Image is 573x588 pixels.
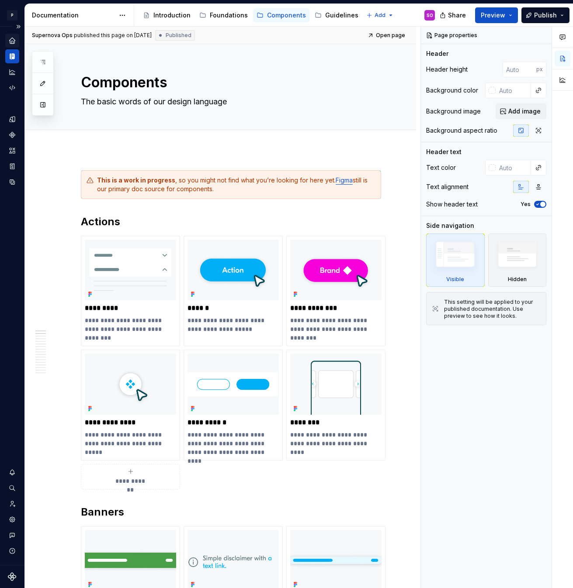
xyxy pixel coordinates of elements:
[74,32,152,39] div: published this page on [DATE]
[196,8,251,22] a: Foundations
[85,354,176,414] img: 57853c1d-e242-42c7-8d23-e680f3e45c69.png
[139,8,194,22] a: Introduction
[376,32,405,39] span: Open page
[7,10,17,21] div: P
[166,32,191,39] span: Published
[188,240,279,300] img: 9b0c2941-9a0a-4fa4-a6af-3373f21de0cc.png
[5,512,19,526] a: Settings
[481,11,505,20] span: Preview
[97,176,375,193] div: , so you might not find what you’re looking for here yet. still is our primary doc source for com...
[79,95,379,109] textarea: The basic words of our design language
[97,176,175,184] strong: This is a work in progress
[426,221,474,230] div: Side navigation
[496,160,531,175] input: Auto
[311,8,362,22] a: Guidelines
[5,49,19,63] a: Documentation
[32,32,73,39] span: Supernova Ops
[2,6,23,24] button: P
[426,234,485,287] div: Visible
[5,497,19,511] a: Invite team
[426,163,456,172] div: Text color
[79,72,379,93] textarea: Components
[5,144,19,158] a: Assets
[448,11,466,20] span: Share
[5,528,19,542] button: Contact support
[496,103,546,119] button: Add image
[153,11,191,20] div: Introduction
[5,481,19,495] button: Search ⌘K
[365,29,409,41] a: Open page
[12,21,24,33] button: Expand sidebar
[5,34,19,48] a: Home
[444,299,541,320] div: This setting will be applied to your published documentation. Use preview to see how it looks.
[521,201,531,208] label: Yes
[188,354,279,414] img: b4a83b8a-8276-4ca5-bef5-1285b5710883.png
[253,8,309,22] a: Components
[5,128,19,142] a: Components
[508,276,527,283] div: Hidden
[534,11,557,20] span: Publish
[364,9,396,21] button: Add
[426,148,462,156] div: Header text
[521,7,570,23] button: Publish
[5,112,19,126] a: Design tokens
[503,62,536,77] input: Auto
[536,66,543,73] p: px
[427,12,433,19] div: SO
[508,107,541,116] span: Add image
[5,65,19,79] a: Analytics
[210,11,248,20] div: Foundations
[336,176,353,184] a: Figma
[435,7,472,23] button: Share
[290,240,382,300] img: de853774-f62b-4838-8436-f8a57d25e988.png
[426,200,478,209] div: Show header text
[446,276,464,283] div: Visible
[426,86,478,95] div: Background color
[8,572,17,581] svg: Supernova Logo
[5,465,19,479] button: Notifications
[426,126,497,135] div: Background aspect ratio
[81,215,381,229] h2: Actions
[426,182,469,191] div: Text alignment
[5,175,19,189] a: Data sources
[290,354,382,414] img: 7b292573-2192-46f5-8529-0797a276f4d9.png
[426,49,448,58] div: Header
[267,11,306,20] div: Components
[85,240,176,300] img: 7b2a56be-ddda-46ae-b85e-6b45b0ec42db.png
[496,83,531,98] input: Auto
[81,505,381,519] h2: Banners
[375,12,385,19] span: Add
[325,11,358,20] div: Guidelines
[488,234,547,287] div: Hidden
[426,107,481,116] div: Background image
[5,159,19,173] a: Storybook stories
[426,65,468,74] div: Header height
[5,81,19,95] a: Code automation
[475,7,518,23] button: Preview
[139,7,362,24] div: Page tree
[32,11,115,20] div: Documentation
